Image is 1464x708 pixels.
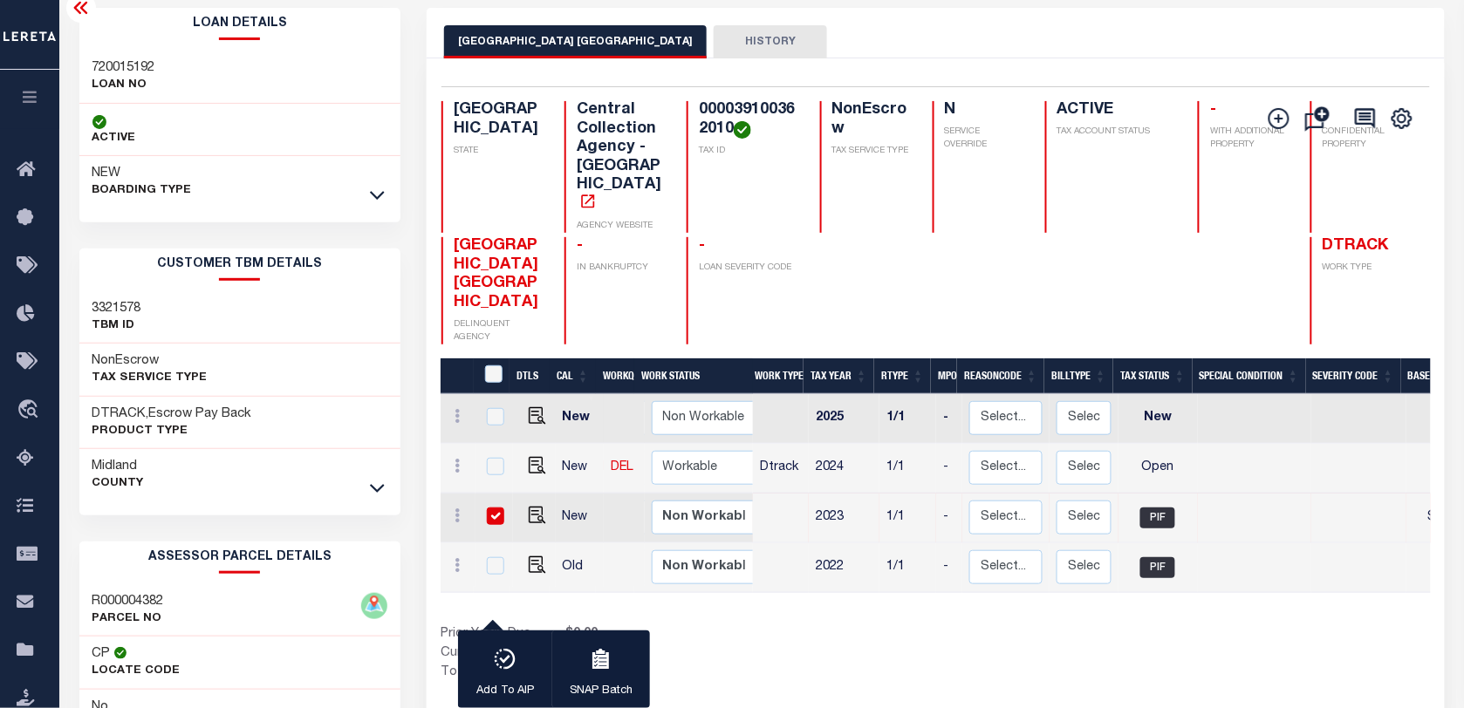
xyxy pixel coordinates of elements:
th: RType: activate to sort column ascending [874,358,931,394]
td: Dtrack [753,444,809,494]
p: ACTIVE [92,130,136,147]
th: CAL: activate to sort column ascending [550,358,596,394]
th: &nbsp;&nbsp;&nbsp;&nbsp;&nbsp;&nbsp;&nbsp;&nbsp;&nbsp;&nbsp; [441,358,474,394]
h3: 3321578 [92,300,141,317]
th: &nbsp; [474,358,510,394]
td: Old [556,543,605,593]
p: County [92,475,144,493]
td: 1/1 [879,394,936,444]
p: STATE [454,145,544,158]
p: Tax Service Type [92,370,208,387]
th: MPO [931,358,957,394]
td: 2022 [809,543,879,593]
th: WorkQ [596,358,634,394]
h3: Midland [92,458,144,475]
p: LOAN NO [92,77,155,94]
th: Severity Code: activate to sort column ascending [1306,358,1401,394]
td: Total Balance Due [441,664,562,683]
p: PARCEL NO [92,610,164,628]
th: DTLS [510,358,550,394]
td: 2024 [809,444,879,494]
td: 2025 [809,394,879,444]
h3: DTRACK,Escrow Pay Back [92,405,252,423]
td: New [1119,394,1198,444]
td: 2023 [809,494,879,543]
h4: ACTIVE [1057,101,1178,120]
span: PIF [1140,507,1175,528]
th: Tax Status: activate to sort column ascending [1113,358,1193,394]
td: - [936,444,962,494]
td: - [936,494,962,543]
p: IN BANKRUPTCY [577,262,667,275]
td: New [556,444,605,494]
span: [GEOGRAPHIC_DATA] [GEOGRAPHIC_DATA] [454,238,538,310]
td: 1/1 [879,444,936,494]
p: TBM ID [92,317,141,335]
p: LOAN SEVERITY CODE [699,262,798,275]
td: New [556,494,605,543]
h2: CUSTOMER TBM DETAILS [79,248,401,281]
th: Special Condition: activate to sort column ascending [1193,358,1306,394]
td: New [556,394,605,444]
h3: NonEscrow [92,352,208,370]
th: Work Type [748,358,804,394]
p: Locate Code [92,663,181,680]
span: - [577,238,583,254]
th: ReasonCode: activate to sort column ascending [957,358,1044,394]
span: PIF [1140,557,1175,578]
h4: [GEOGRAPHIC_DATA] [454,101,544,139]
p: TAX ACCOUNT STATUS [1057,126,1178,139]
span: - [699,238,705,254]
span: $0.00 [562,625,601,644]
p: SERVICE OVERRIDE [945,126,1024,152]
a: DEL [611,461,633,473]
p: WITH ADDITIONAL PROPERTY [1210,126,1290,152]
td: Current Year Due [441,644,562,664]
p: DELINQUENT AGENCY [454,318,544,344]
h4: 000039100362010 [699,101,798,139]
h2: Loan Details [79,8,401,40]
button: HISTORY [714,25,827,58]
p: SNAP Batch [570,683,633,700]
h3: 720015192 [92,59,155,77]
i: travel_explore [17,399,44,422]
td: Prior Years Due [441,625,562,644]
td: - [936,543,962,593]
p: Add To AIP [476,683,534,700]
th: Tax Year: activate to sort column ascending [804,358,874,394]
button: [GEOGRAPHIC_DATA] [GEOGRAPHIC_DATA] [444,25,707,58]
p: BOARDING TYPE [92,182,192,200]
td: 1/1 [879,543,936,593]
td: Open [1119,444,1198,494]
h2: ASSESSOR PARCEL DETAILS [79,541,401,574]
td: 1/1 [879,494,936,543]
h3: NEW [92,165,192,182]
h3: R000004382 [92,593,164,610]
h4: N [945,101,1024,120]
span: - [1210,102,1216,118]
h4: NonEscrow [832,101,912,139]
p: Product Type [92,423,252,440]
h3: CP [92,645,111,663]
p: TAX SERVICE TYPE [832,145,912,158]
p: AGENCY WEBSITE [577,220,667,233]
th: BillType: activate to sort column ascending [1044,358,1113,394]
th: Work Status [634,358,753,394]
h4: Central Collection Agency - [GEOGRAPHIC_DATA] [577,101,667,214]
p: TAX ID [699,145,798,158]
td: - [936,394,962,444]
